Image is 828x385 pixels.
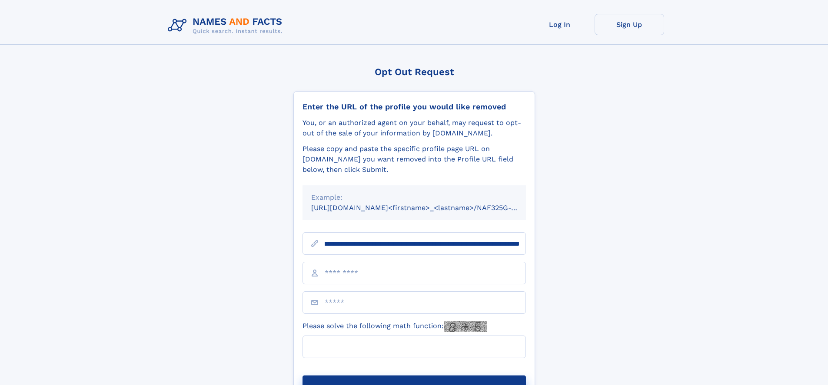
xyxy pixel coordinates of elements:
[303,321,487,332] label: Please solve the following math function:
[164,14,289,37] img: Logo Names and Facts
[293,66,535,77] div: Opt Out Request
[303,144,526,175] div: Please copy and paste the specific profile page URL on [DOMAIN_NAME] you want removed into the Pr...
[303,102,526,112] div: Enter the URL of the profile you would like removed
[595,14,664,35] a: Sign Up
[311,192,517,203] div: Example:
[525,14,595,35] a: Log In
[303,118,526,138] div: You, or an authorized agent on your behalf, may request to opt-out of the sale of your informatio...
[311,204,542,212] small: [URL][DOMAIN_NAME]<firstname>_<lastname>/NAF325G-xxxxxxxx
